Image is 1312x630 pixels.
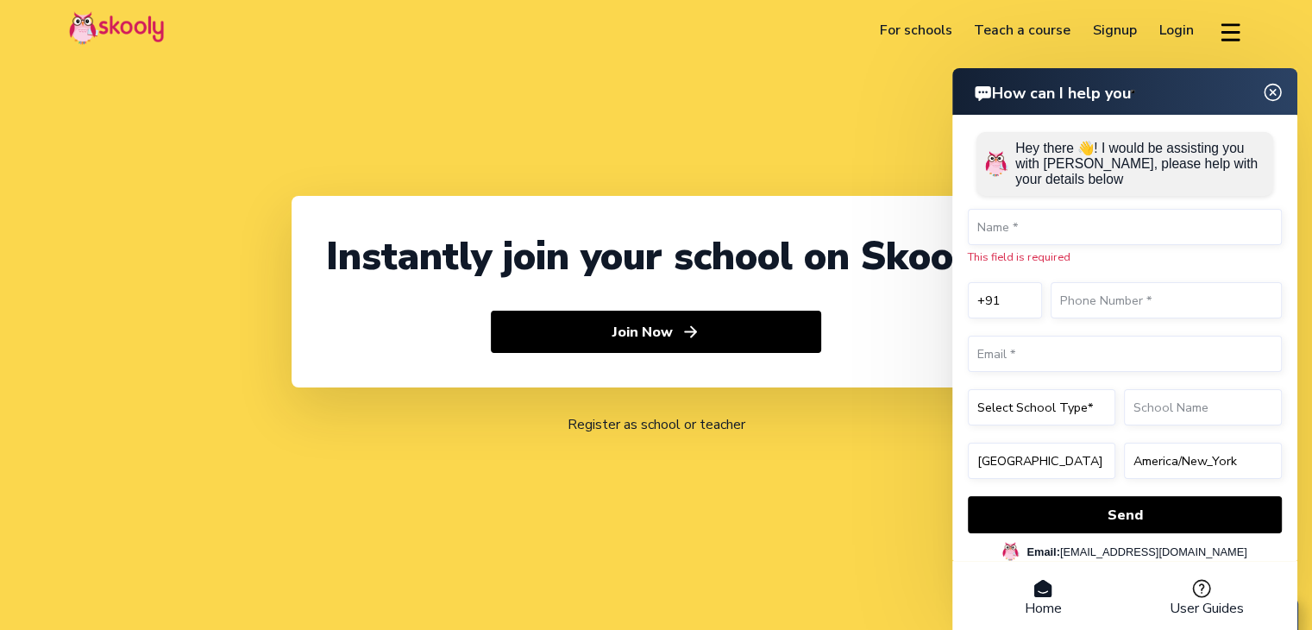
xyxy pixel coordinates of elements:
[491,311,821,354] button: Join Nowarrow forward outline
[869,16,964,44] a: For schools
[1148,16,1205,44] a: Login
[681,323,700,341] ion-icon: arrow forward outline
[963,16,1082,44] a: Teach a course
[326,230,986,283] div: Instantly join your school on Skooly
[1082,16,1148,44] a: Signup
[568,415,745,434] a: Register as school or teacher
[69,11,164,45] img: Skooly
[1218,16,1243,45] button: menu outline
